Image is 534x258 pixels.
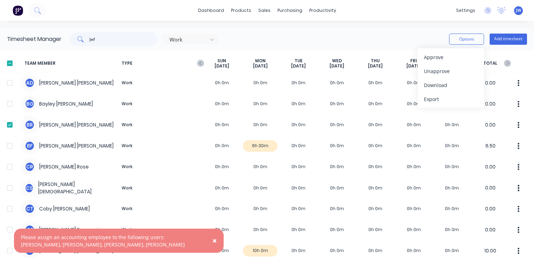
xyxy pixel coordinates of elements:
div: productivity [306,5,340,16]
span: [DATE] [253,63,268,69]
button: Close [205,232,224,249]
span: SUN [217,58,226,64]
span: [DATE] [215,63,229,69]
button: Add timesheet [490,34,527,45]
span: × [212,236,217,245]
span: [DATE] [406,63,421,69]
span: [DATE] [330,63,344,69]
div: products [228,5,255,16]
img: Factory [13,5,23,16]
div: Approve [424,52,478,62]
div: Timesheet Manager [7,35,62,43]
div: Please assign an accounting employee to the following users: [PERSON_NAME], [PERSON_NAME], [PERSO... [21,234,202,248]
span: [DATE] [291,63,306,69]
span: THU [371,58,380,64]
input: Search... [89,32,158,46]
span: TEAM MEMBER [24,58,119,69]
span: TYPE [119,58,203,69]
div: Download [424,80,478,90]
span: TUE [295,58,303,64]
span: FRI [410,58,417,64]
div: sales [255,5,274,16]
a: dashboard [195,5,228,16]
div: Export [424,94,478,104]
span: TOTAL [471,58,510,69]
span: JW [516,7,521,14]
div: purchasing [274,5,306,16]
span: WED [332,58,342,64]
span: [DATE] [368,63,383,69]
button: Options [449,34,484,45]
span: MON [255,58,266,64]
div: Unapprove [424,66,478,76]
div: settings [453,5,479,16]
